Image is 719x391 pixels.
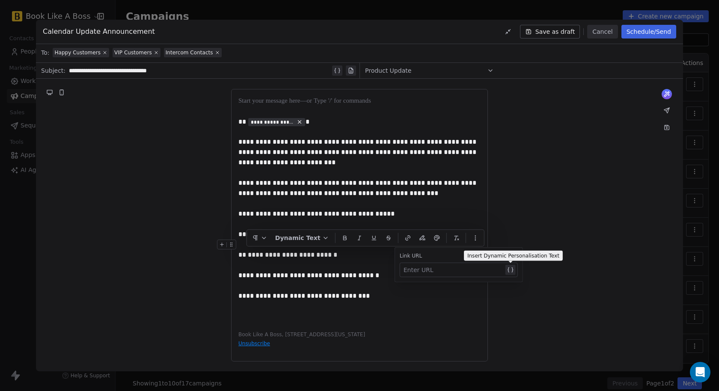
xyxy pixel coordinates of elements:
span: Happy Customers [54,49,101,56]
button: Schedule/Send [621,25,676,39]
div: Link URL [400,252,518,259]
p: Insert Dynamic Personalisation Text [467,252,559,259]
span: Calendar Update Announcement [43,27,155,37]
button: Cancel [587,25,618,39]
span: Subject: [41,66,65,77]
button: Save as draft [520,25,580,39]
span: Intercom Contacts [166,49,213,56]
span: Product Update [365,66,411,75]
span: VIP Customers [114,49,152,56]
button: Dynamic Text [272,232,333,245]
span: To: [41,48,49,57]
